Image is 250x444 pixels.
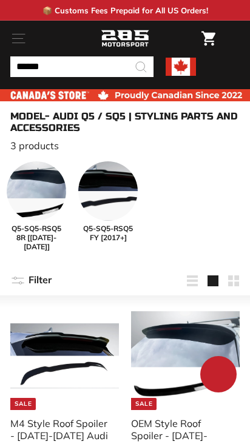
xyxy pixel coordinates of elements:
[131,398,157,410] div: Sale
[42,5,208,15] p: 📦 Customs Fees Prepaid for All US Orders!
[78,224,138,242] span: Q5-SQ5-RSQ5 FY [2017+]
[78,161,138,251] a: Q5-SQ5-RSQ5 FY [2017+]
[10,398,36,410] div: Sale
[101,29,149,49] img: Logo_285_Motorsport_areodynamics_components
[10,110,240,133] h1: Model- Audi Q5 / SQ5 | Styling Parts and Accessories
[7,224,66,251] span: Q5-SQ5-RSQ5 8R [[DATE]-[DATE]]
[7,161,66,251] a: Q5-SQ5-RSQ5 8R [[DATE]-[DATE]]
[195,21,221,56] a: Cart
[10,56,154,77] input: Search
[10,140,240,152] p: 3 products
[10,266,52,295] button: Filter
[197,356,240,395] inbox-online-store-chat: Shopify online store chat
